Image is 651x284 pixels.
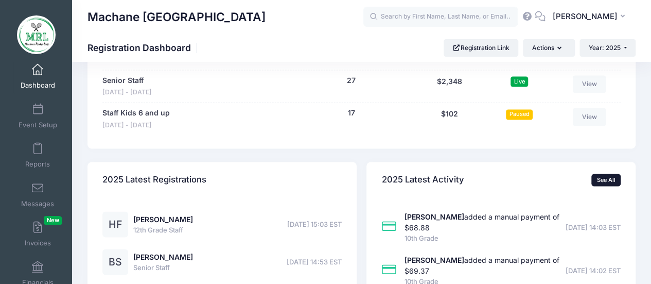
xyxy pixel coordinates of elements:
a: Dashboard [13,58,62,94]
span: 12th Grade Staff [133,225,193,235]
a: BS [102,258,128,266]
span: [DATE] - [DATE] [102,121,170,130]
div: BS [102,249,128,275]
a: See All [591,174,621,186]
h4: 2025 Latest Activity [382,165,464,195]
span: Senior Staff [133,262,193,273]
a: [PERSON_NAME] [133,252,193,261]
a: Messages [13,177,62,213]
a: [PERSON_NAME]added a manual payment of $68.88 [404,212,559,231]
h1: Registration Dashboard [87,42,200,53]
span: [PERSON_NAME] [552,11,617,22]
button: 27 [347,75,356,86]
span: Year: 2025 [589,44,621,52]
strong: [PERSON_NAME] [404,255,464,264]
span: New [44,216,62,225]
span: [DATE] 14:02 EST [566,265,621,276]
a: Staff Kids 6 and up [102,108,170,119]
span: Paused [506,109,533,119]
strong: [PERSON_NAME] [404,212,464,221]
span: [DATE] 14:53 EST [287,257,342,267]
img: Machane Racket Lake [17,15,56,54]
a: [PERSON_NAME]added a manual payment of $69.37 [404,255,559,275]
span: Invoices [25,239,51,248]
a: HF [102,220,128,229]
div: $2,348 [413,75,486,97]
span: [DATE] 14:03 EST [566,222,621,232]
span: 10th Grade [404,233,562,243]
span: [DATE] - [DATE] [102,88,152,97]
a: Event Setup [13,98,62,134]
input: Search by First Name, Last Name, or Email... [363,7,518,27]
span: Reports [25,160,50,169]
button: Actions [523,39,574,57]
span: Dashboard [21,81,55,90]
a: [PERSON_NAME] [133,214,193,223]
a: View [573,75,606,93]
button: [PERSON_NAME] [546,5,636,29]
a: Reports [13,137,62,173]
span: [DATE] 15:03 EST [287,219,342,229]
button: 17 [347,108,355,119]
a: Senior Staff [102,75,144,86]
div: HF [102,211,128,237]
span: Messages [21,199,54,208]
span: Live [511,76,528,86]
button: Year: 2025 [579,39,636,57]
a: InvoicesNew [13,216,62,252]
h1: Machane [GEOGRAPHIC_DATA] [87,5,266,29]
a: View [573,108,606,125]
div: $102 [413,108,486,130]
h4: 2025 Latest Registrations [102,165,206,195]
a: Registration Link [444,39,518,57]
span: Event Setup [19,121,57,129]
